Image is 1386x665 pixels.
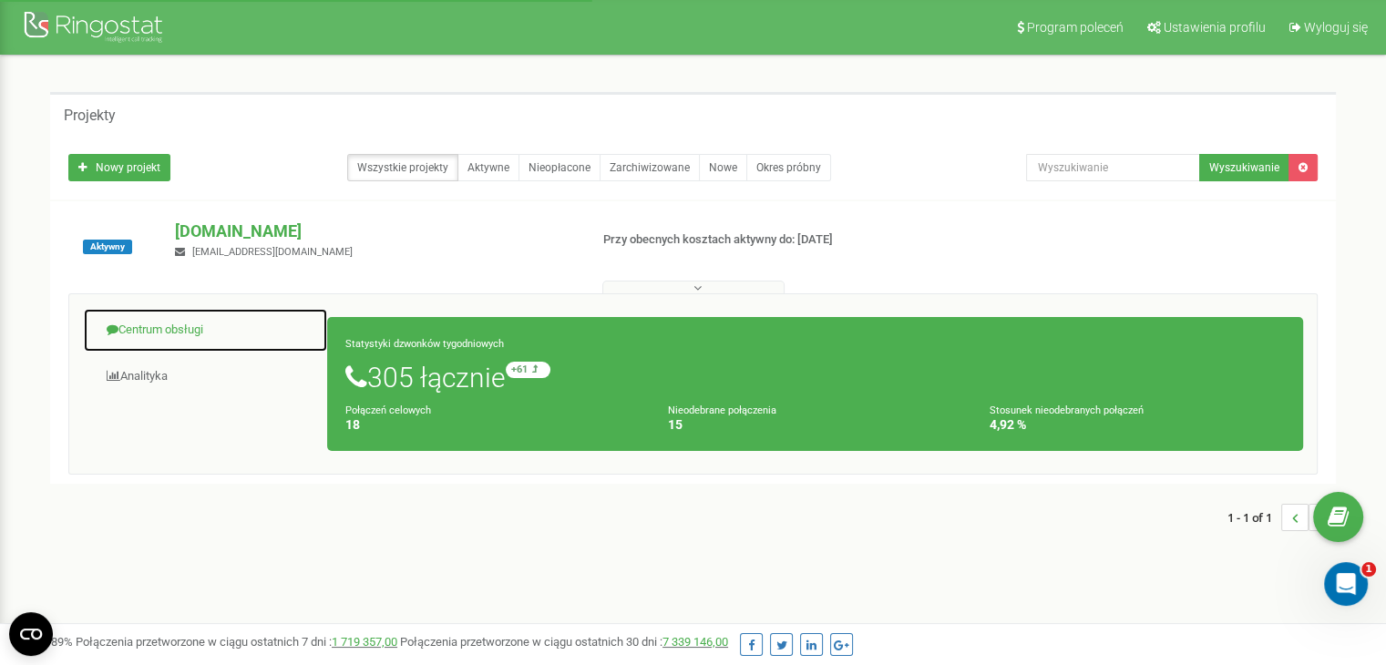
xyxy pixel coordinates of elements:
[1304,20,1368,35] span: Wyloguj się
[83,308,328,353] a: Centrum obsługi
[345,404,431,416] small: Połączeń celowych
[347,154,458,181] a: Wszystkie projekty
[506,362,550,378] small: +61
[175,220,573,243] p: [DOMAIN_NAME]
[345,338,504,350] small: Statystyki dzwonków tygodniowych
[1026,154,1200,181] input: Wyszukiwanie
[990,404,1144,416] small: Stosunek nieodebranych połączeń
[64,107,116,124] h5: Projekty
[9,612,53,656] button: Open CMP widget
[332,635,397,649] a: 1 719 357,00
[600,154,700,181] a: Zarchiwizowane
[345,362,1285,393] h1: 305 łącznie
[1164,20,1266,35] span: Ustawienia profilu
[1324,562,1368,606] iframe: Intercom live chat
[699,154,747,181] a: Nowe
[603,231,895,249] p: Przy obecnych kosztach aktywny do: [DATE]
[1199,154,1289,181] button: Wyszukiwanie
[68,154,170,181] a: Nowy projekt
[1227,486,1336,549] nav: ...
[662,635,728,649] a: 7 339 146,00
[83,240,132,254] span: Aktywny
[668,418,963,432] h4: 15
[518,154,601,181] a: Nieopłacone
[76,635,397,649] span: Połączenia przetworzone w ciągu ostatnich 7 dni :
[83,354,328,399] a: Analityka
[457,154,519,181] a: Aktywne
[400,635,728,649] span: Połączenia przetworzone w ciągu ostatnich 30 dni :
[990,418,1285,432] h4: 4,92 %
[192,246,353,258] span: [EMAIL_ADDRESS][DOMAIN_NAME]
[1027,20,1124,35] span: Program poleceń
[668,404,776,416] small: Nieodebrane połączenia
[1227,504,1281,531] span: 1 - 1 of 1
[345,418,641,432] h4: 18
[746,154,831,181] a: Okres próbny
[1361,562,1376,577] span: 1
